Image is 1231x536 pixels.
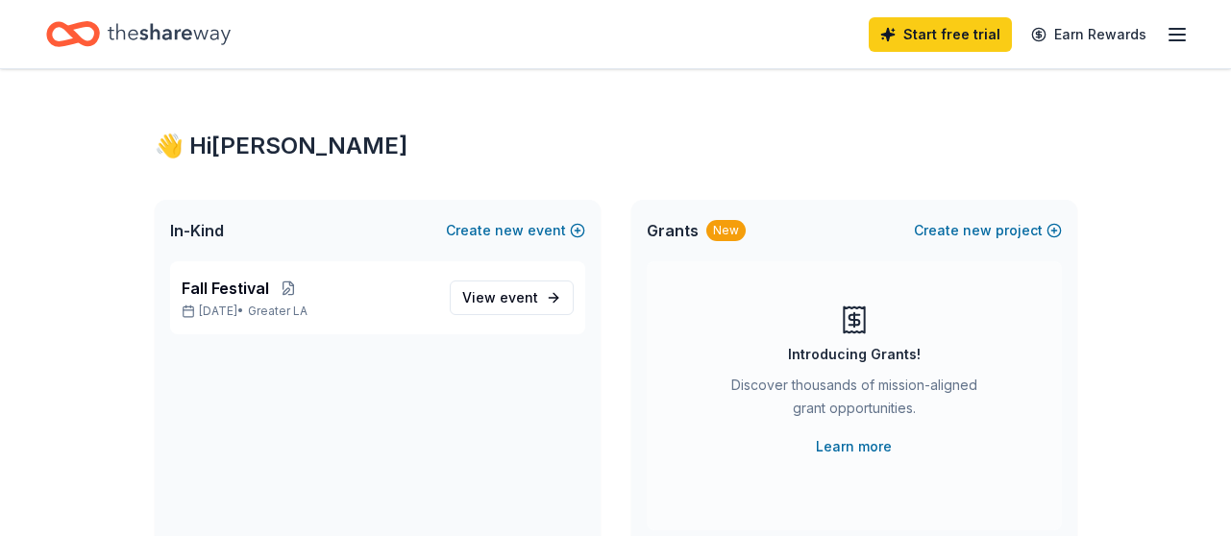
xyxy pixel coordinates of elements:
[450,280,574,315] a: View event
[495,219,524,242] span: new
[170,219,224,242] span: In-Kind
[500,289,538,305] span: event
[462,286,538,309] span: View
[182,277,269,300] span: Fall Festival
[706,220,746,241] div: New
[248,304,308,319] span: Greater LA
[1020,17,1158,52] a: Earn Rewards
[914,219,1062,242] button: Createnewproject
[724,374,985,427] div: Discover thousands of mission-aligned grant opportunities.
[182,304,434,319] p: [DATE] •
[816,435,892,458] a: Learn more
[963,219,992,242] span: new
[647,219,699,242] span: Grants
[446,219,585,242] button: Createnewevent
[869,17,1012,52] a: Start free trial
[788,343,921,366] div: Introducing Grants!
[46,12,231,57] a: Home
[155,131,1077,161] div: 👋 Hi [PERSON_NAME]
